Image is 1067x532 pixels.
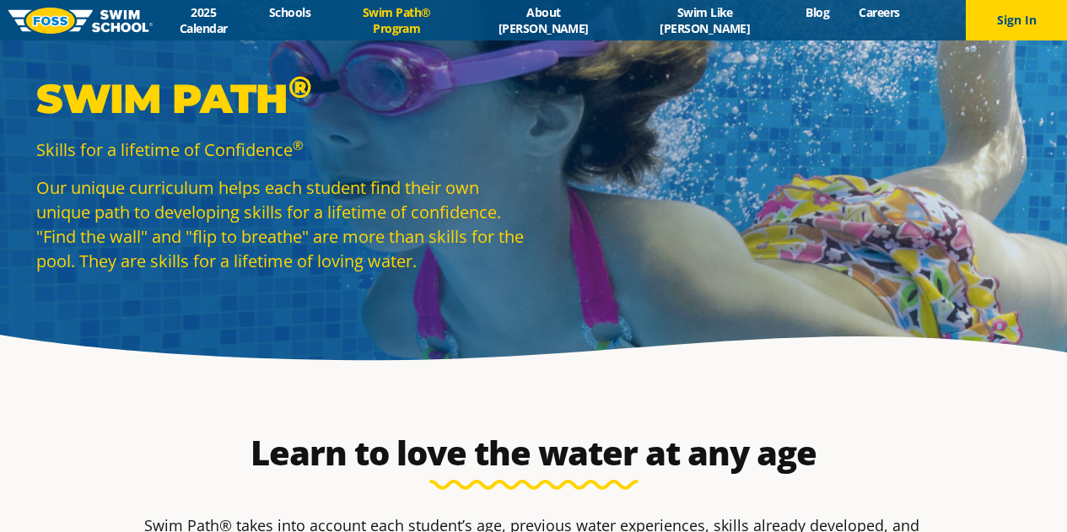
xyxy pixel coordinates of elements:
sup: ® [293,137,303,153]
p: Swim Path [36,73,525,124]
a: Blog [791,4,844,20]
p: Skills for a lifetime of Confidence [36,137,525,162]
a: Careers [844,4,914,20]
h2: Learn to love the water at any age [136,433,932,473]
sup: ® [288,68,311,105]
a: 2025 Calendar [153,4,255,36]
p: Our unique curriculum helps each student find their own unique path to developing skills for a li... [36,175,525,273]
a: Swim Like [PERSON_NAME] [619,4,791,36]
a: About [PERSON_NAME] [468,4,619,36]
a: Swim Path® Program [326,4,468,36]
a: Schools [255,4,326,20]
img: FOSS Swim School Logo [8,8,153,34]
